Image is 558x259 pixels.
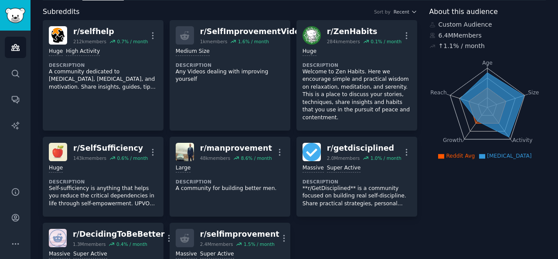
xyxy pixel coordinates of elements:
[296,20,417,131] a: ZenHabitsr/ZenHabits284kmembers0.1% / monthHugeDescriptionWelcome to Zen Habits. Here we encourag...
[49,26,67,45] img: selfhelp
[73,26,148,37] div: r/ selfhelp
[176,164,191,173] div: Large
[394,9,409,15] span: Recent
[200,241,233,247] div: 2.4M members
[176,185,284,193] p: A community for building better men.
[303,164,324,173] div: Massive
[176,62,284,68] dt: Description
[303,179,411,185] dt: Description
[49,68,157,91] p: A community dedicated to [MEDICAL_DATA], [MEDICAL_DATA], and motivation. Share insights, guides, ...
[170,137,290,217] a: manprovementr/manprovement48kmembers8.6% / monthLargeDescriptionA community for building better men.
[303,26,321,45] img: ZenHabits
[430,89,447,95] tspan: Reach
[429,31,546,40] div: 6.4M Members
[49,229,67,247] img: DecidingToBeBetter
[116,241,147,247] div: 0.4 % / month
[371,38,401,45] div: 0.1 % / month
[374,9,391,15] div: Sort by
[200,250,234,259] div: Super Active
[244,241,275,247] div: 1.5 % / month
[371,155,401,161] div: 1.0 % / month
[429,20,546,29] div: Custom Audience
[176,179,284,185] dt: Description
[241,155,272,161] div: 8.6 % / month
[73,38,106,45] div: 212k members
[327,164,361,173] div: Super Active
[49,179,157,185] dt: Description
[73,155,106,161] div: 143k members
[5,8,25,23] img: GummySearch logo
[200,155,230,161] div: 48k members
[73,250,107,259] div: Super Active
[303,143,321,161] img: getdisciplined
[49,143,67,161] img: SelfSufficiency
[394,9,417,15] button: Recent
[43,137,163,217] a: SelfSufficiencyr/SelfSufficiency143kmembers0.6% / monthHugeDescriptionSelf-sufficiency is anythin...
[327,26,401,37] div: r/ ZenHabits
[49,250,70,259] div: Massive
[528,89,539,95] tspan: Size
[49,48,63,56] div: Huge
[303,48,316,56] div: Huge
[73,241,106,247] div: 1.3M members
[303,68,411,122] p: Welcome to Zen Habits. Here we encourage simple and practical wisdom on relaxation, meditation, a...
[327,155,360,161] div: 2.0M members
[429,7,498,17] span: About this audience
[439,41,485,51] div: ↑ 1.1 % / month
[200,143,272,154] div: r/ manprovement
[73,229,165,240] div: r/ DecidingToBeBetter
[176,68,284,83] p: Any Videos dealing with improving yourself
[49,185,157,208] p: Self-sufficiency is anything that helps you reduce the critical dependencies in life through self...
[43,20,163,131] a: selfhelpr/selfhelp212kmembers0.7% / monthHugeHigh ActivityDescriptionA community dedicated to [ME...
[73,143,148,154] div: r/ SelfSufficiency
[238,38,269,45] div: 1.6 % / month
[49,62,157,68] dt: Description
[200,26,310,37] div: r/ SelfImprovementVideos
[200,38,228,45] div: 1k members
[200,229,279,240] div: r/ selfimprovement
[327,38,360,45] div: 284k members
[512,137,532,143] tspan: Activity
[176,250,197,259] div: Massive
[303,185,411,208] p: **r/GetDisciplined** is a community focused on building real self-discipline. Share practical str...
[170,20,290,131] a: r/SelfImprovementVideos1kmembers1.6% / monthMedium SizeDescriptionAny Videos dealing with improvi...
[482,60,493,66] tspan: Age
[117,155,148,161] div: 0.6 % / month
[49,164,63,173] div: Huge
[117,38,148,45] div: 0.7 % / month
[303,62,411,68] dt: Description
[327,143,401,154] div: r/ getdisciplined
[443,137,462,143] tspan: Growth
[66,48,100,56] div: High Activity
[43,7,80,17] span: Subreddits
[487,153,531,159] span: [MEDICAL_DATA]
[446,153,475,159] span: Reddit Avg
[176,143,194,161] img: manprovement
[296,137,417,217] a: getdisciplinedr/getdisciplined2.0Mmembers1.0% / monthMassiveSuper ActiveDescription**r/GetDiscipl...
[176,48,210,56] div: Medium Size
